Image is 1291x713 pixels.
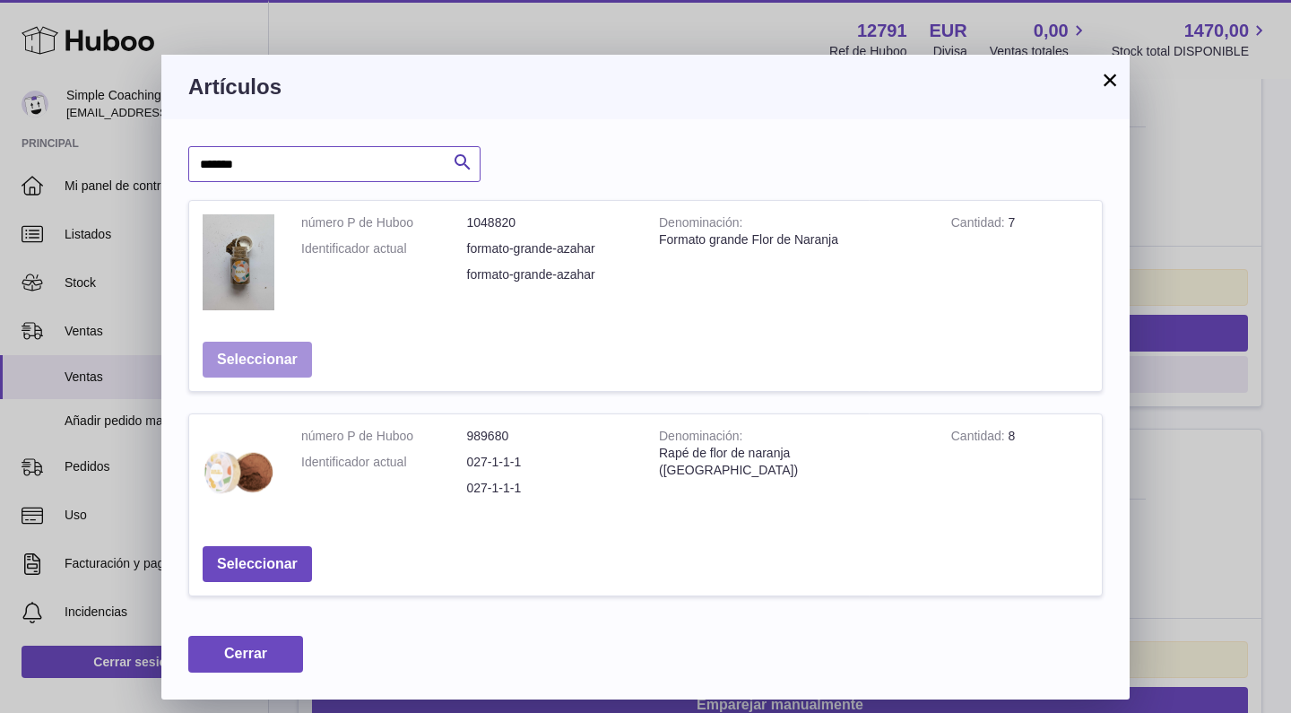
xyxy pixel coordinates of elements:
[467,480,633,497] dd: 027-1-1-1
[951,215,1009,234] strong: Cantidad
[951,429,1009,448] strong: Cantidad
[659,445,924,479] div: Rapé de flor de naranja ([GEOGRAPHIC_DATA])
[467,266,633,283] dd: formato-grande-azahar
[224,646,267,661] span: Cerrar
[301,240,467,257] dt: Identificador actual
[1099,69,1121,91] button: ×
[938,201,1102,327] td: 7
[659,429,742,448] strong: Denominación
[203,546,312,583] button: Seleccionar
[467,240,633,257] dd: formato-grande-azahar
[938,414,1102,532] td: 8
[203,342,312,378] button: Seleccionar
[659,231,924,248] div: Formato grande Flor de Naranja
[188,636,303,673] button: Cerrar
[188,73,1103,101] h3: Artículos
[203,214,274,309] img: Formato grande Flor de Naranja
[659,215,742,234] strong: Denominación
[203,428,274,514] img: Rapé de flor de naranja (Azahar)
[467,214,633,231] dd: 1048820
[301,454,467,471] dt: Identificador actual
[301,214,467,231] dt: número P de Huboo
[467,454,633,471] dd: 027-1-1-1
[467,428,633,445] dd: 989680
[301,428,467,445] dt: número P de Huboo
